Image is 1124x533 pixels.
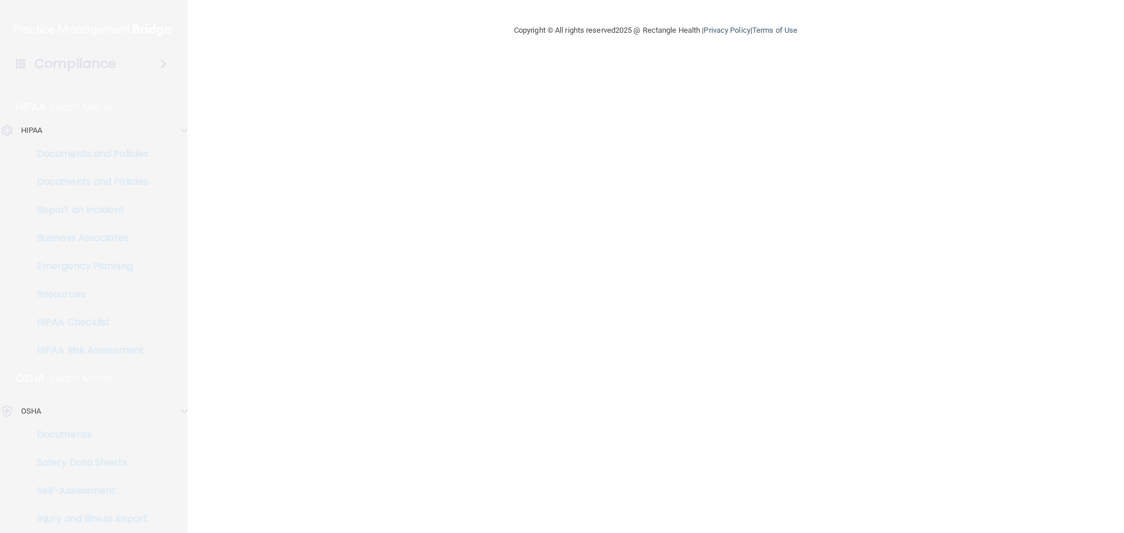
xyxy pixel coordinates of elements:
div: Copyright © All rights reserved 2025 @ Rectangle Health | | [442,12,869,49]
p: HIPAA [21,123,43,137]
p: Documents and Policies [8,148,167,160]
img: PMB logo [14,18,173,42]
p: Learn More! [52,100,114,114]
p: OSHA [21,404,41,418]
p: Learn More! [51,372,113,386]
p: Business Associates [8,232,167,244]
p: Resources [8,288,167,300]
p: Documents [8,429,167,441]
p: OSHA [16,372,45,386]
p: Injury and Illness Report [8,513,167,525]
h4: Compliance [35,56,116,72]
p: HIPAA Risk Assessment [8,345,167,356]
a: Privacy Policy [704,26,750,35]
p: HIPAA Checklist [8,317,167,328]
p: Report an Incident [8,204,167,216]
p: Self-Assessment [8,485,167,497]
a: Terms of Use [752,26,797,35]
p: HIPAA [16,100,46,114]
p: Documents and Policies [8,176,167,188]
p: Safety Data Sheets [8,457,167,469]
p: Emergency Planning [8,260,167,272]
